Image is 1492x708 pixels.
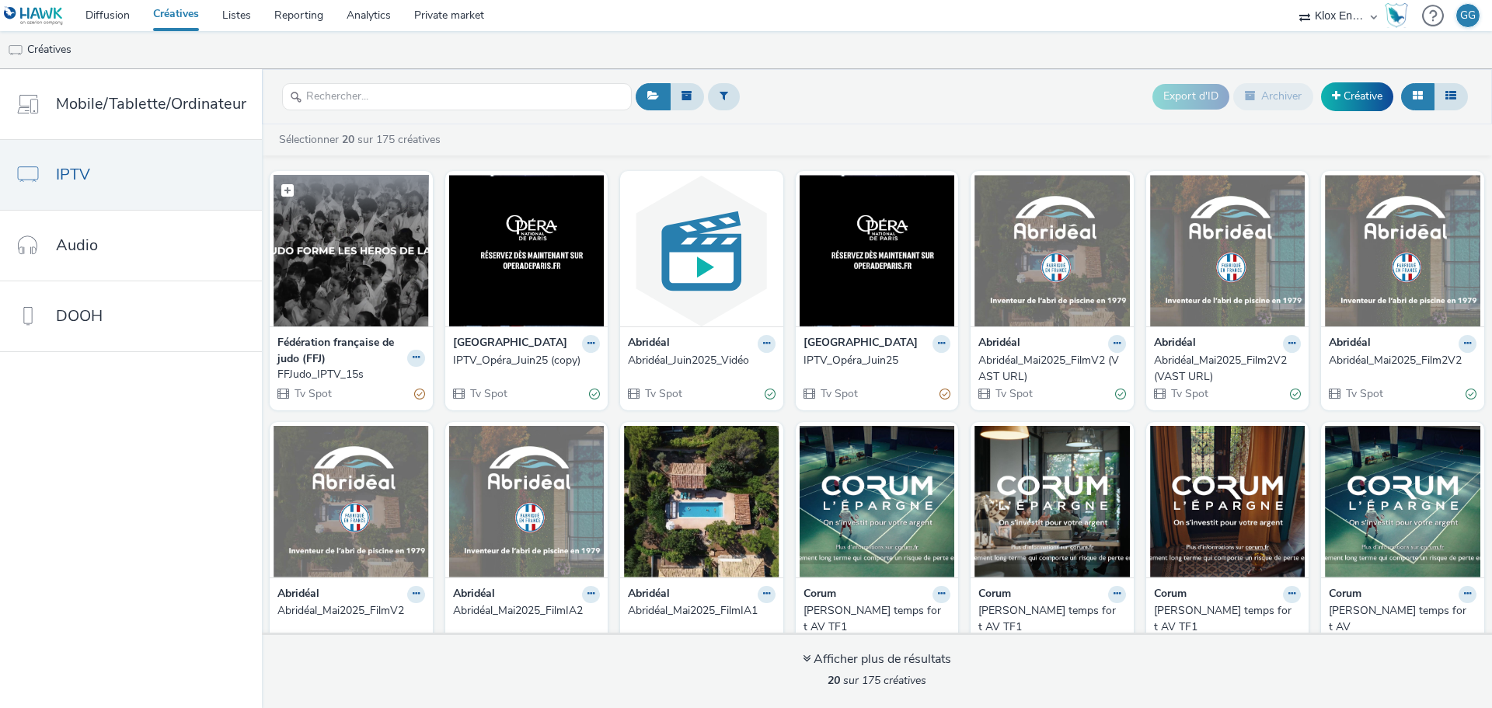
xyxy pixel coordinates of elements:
div: Abridéal_Mai2025_FilmV2 [277,603,419,619]
div: Abridéal_Mai2025_Film2V2 (VAST URL) [1154,353,1295,385]
div: IPTV_Opéra_Juin25 [804,353,945,368]
strong: Abridéal [1154,335,1196,353]
strong: Abridéal [628,335,670,353]
div: [PERSON_NAME] temps fort AV TF1 [1154,603,1295,635]
div: IPTV_Opéra_Juin25 (copy) [453,353,594,368]
div: FFJudo_IPTV_15s [277,367,419,382]
strong: Abridéal [453,586,495,604]
img: JEAN corum temps fort AV visual [1325,426,1480,577]
div: Abridéal_Mai2025_FilmIA1 [628,603,769,619]
img: Abridéal_Mai2025_FilmIA2 visual [449,426,605,577]
button: Liste [1434,83,1468,110]
img: Abridéal_Mai2025_FilmV2 visual [274,426,429,577]
strong: Fédération française de judo (FFJ) [277,335,403,367]
div: [PERSON_NAME] temps fort AV TF1 [804,603,945,635]
strong: [GEOGRAPHIC_DATA] [453,335,567,353]
div: Valide [1290,386,1301,403]
img: FFJudo_IPTV_15s visual [274,175,429,326]
span: Tv Spot [1170,386,1208,401]
img: ELENA corum temps fort AV TF1 visual [1150,426,1305,577]
span: IPTV [56,163,90,186]
button: Grille [1401,83,1434,110]
img: Abridéal_Mai2025_FilmV2 (VAST URL) visual [974,175,1130,326]
div: Afficher plus de résultats [803,650,951,668]
a: Abridéal_Mai2025_FilmIA1 [628,603,776,619]
strong: Corum [1329,586,1361,604]
button: Export d'ID [1152,84,1229,109]
div: Valide [1466,386,1476,403]
span: Tv Spot [469,386,507,401]
span: Tv Spot [293,386,332,401]
div: Abridéal_Mai2025_FilmIA2 [453,603,594,619]
span: DOOH [56,305,103,327]
span: Tv Spot [643,386,682,401]
span: Audio [56,234,98,256]
a: Hawk Academy [1385,3,1414,28]
strong: 20 [342,132,354,147]
a: Abridéal_Mai2025_FilmV2 (VAST URL) [978,353,1126,385]
a: FFJudo_IPTV_15s [277,367,425,382]
img: Hawk Academy [1385,3,1408,28]
a: Abridéal_Mai2025_FilmIA2 [453,603,601,619]
img: tv [8,43,23,58]
a: Abridéal_Mai2025_Film2V2 (VAST URL) [1154,353,1302,385]
span: Mobile/Tablette/Ordinateur [56,92,246,115]
img: IPTV_Opéra_Juin25 (copy) visual [449,175,605,326]
strong: 20 [828,673,840,688]
div: Abridéal_Mai2025_Film2V2 [1329,353,1470,368]
a: Abridéal_Juin2025_Vidéo [628,353,776,368]
strong: Corum [978,586,1011,604]
div: Abridéal_Mai2025_FilmV2 (VAST URL) [978,353,1120,385]
span: Tv Spot [994,386,1033,401]
span: Tv Spot [819,386,858,401]
a: IPTV_Opéra_Juin25 [804,353,951,368]
div: Partiellement valide [414,386,425,403]
img: IPTV_Opéra_Juin25 visual [800,175,955,326]
div: Abridéal_Juin2025_Vidéo [628,353,769,368]
span: sur 175 créatives [828,673,926,688]
img: Abridéal_Juin2025_Vidéo visual [624,175,779,326]
img: Abridéal_Mai2025_FilmIA1 visual [624,426,779,577]
div: Valide [1115,386,1126,403]
img: Abridéal_Mai2025_Film2V2 (VAST URL) visual [1150,175,1305,326]
a: [PERSON_NAME] temps fort AV TF1 [978,603,1126,635]
div: [PERSON_NAME] temps fort AV TF1 [978,603,1120,635]
a: IPTV_Opéra_Juin25 (copy) [453,353,601,368]
input: Rechercher... [282,83,632,110]
div: [PERSON_NAME] temps fort AV [1329,603,1470,635]
img: undefined Logo [4,6,64,26]
strong: Abridéal [277,586,319,604]
img: JEAN corum temps fort AV TF1 visual [800,426,955,577]
a: Créative [1321,82,1393,110]
a: Sélectionner sur 175 créatives [277,132,447,147]
div: GG [1460,4,1476,27]
img: HUGO corum temps fort AV TF1 visual [974,426,1130,577]
div: Valide [589,386,600,403]
strong: Corum [804,586,836,604]
a: [PERSON_NAME] temps fort AV [1329,603,1476,635]
a: Abridéal_Mai2025_FilmV2 [277,603,425,619]
img: Abridéal_Mai2025_Film2V2 visual [1325,175,1480,326]
strong: [GEOGRAPHIC_DATA] [804,335,918,353]
button: Archiver [1233,83,1313,110]
span: Tv Spot [1344,386,1383,401]
div: Partiellement valide [939,386,950,403]
strong: Abridéal [1329,335,1371,353]
strong: Abridéal [628,586,670,604]
div: Valide [765,386,776,403]
a: Abridéal_Mai2025_Film2V2 [1329,353,1476,368]
a: [PERSON_NAME] temps fort AV TF1 [1154,603,1302,635]
strong: Corum [1154,586,1187,604]
a: [PERSON_NAME] temps fort AV TF1 [804,603,951,635]
strong: Abridéal [978,335,1020,353]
